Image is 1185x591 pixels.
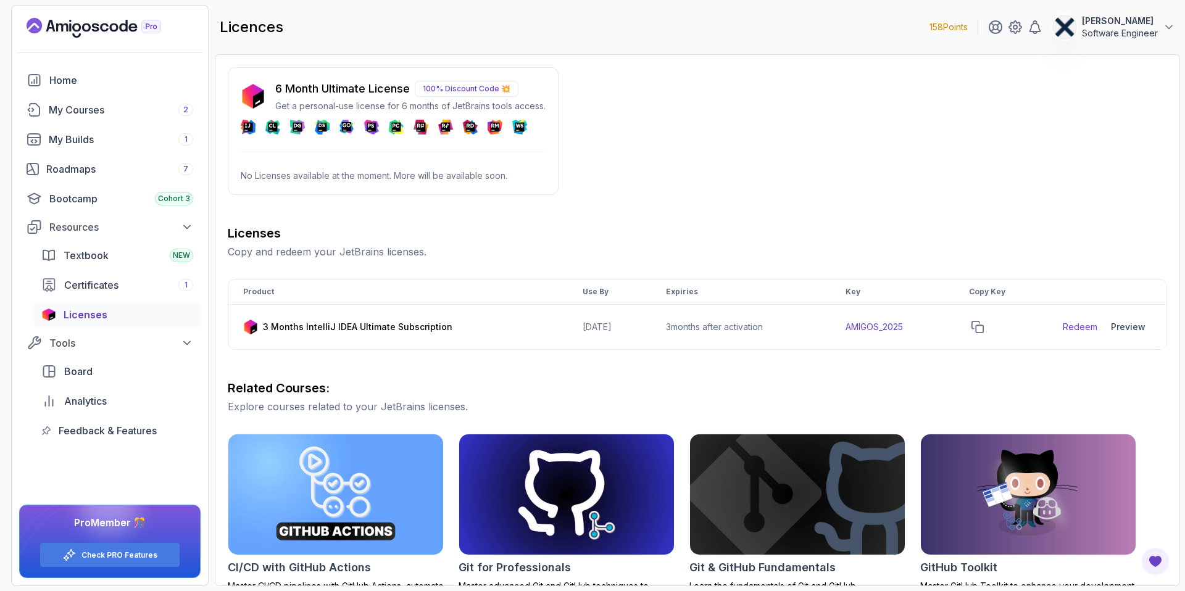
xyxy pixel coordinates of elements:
span: 7 [183,164,188,174]
img: jetbrains icon [243,320,258,334]
p: 100% Discount Code 💥 [415,81,518,97]
span: 1 [185,280,188,290]
img: jetbrains icon [241,84,265,109]
p: Copy and redeem your JetBrains licenses. [228,244,1167,259]
span: 1 [185,134,188,144]
img: Git for Professionals card [459,434,674,555]
button: Preview [1105,315,1152,339]
a: home [19,68,201,93]
span: NEW [173,250,190,260]
span: Textbook [64,248,109,263]
td: [DATE] [568,305,651,350]
div: Tools [49,336,193,350]
span: Certificates [64,278,118,292]
span: 2 [183,105,188,115]
span: Licenses [64,307,107,322]
a: courses [19,97,201,122]
div: Roadmaps [46,162,193,176]
button: Open Feedback Button [1141,547,1170,576]
h3: Related Courses: [228,379,1167,397]
p: Software Engineer [1082,27,1158,39]
span: Feedback & Features [59,423,157,438]
a: Redeem [1063,321,1097,333]
div: Home [49,73,193,88]
div: Resources [49,220,193,234]
th: Use By [568,279,651,305]
th: Key [831,279,954,305]
a: builds [19,127,201,152]
div: My Courses [49,102,193,117]
th: Expiries [651,279,831,305]
a: Check PRO Features [81,550,157,560]
img: GitHub Toolkit card [921,434,1136,555]
a: board [34,359,201,384]
h3: Licenses [228,225,1167,242]
button: user profile image[PERSON_NAME]Software Engineer [1052,15,1175,39]
a: roadmaps [19,157,201,181]
p: 158 Points [929,21,968,33]
h2: licences [220,17,283,37]
td: AMIGOS_2025 [831,305,954,350]
button: Resources [19,216,201,238]
a: licenses [34,302,201,327]
a: analytics [34,389,201,413]
a: feedback [34,418,201,443]
a: bootcamp [19,186,201,211]
div: Preview [1111,321,1145,333]
p: 6 Month Ultimate License [275,80,410,97]
div: My Builds [49,132,193,147]
h2: Git for Professionals [459,559,571,576]
h2: Git & GitHub Fundamentals [689,559,836,576]
a: certificates [34,273,201,297]
button: Tools [19,332,201,354]
p: 3 Months IntelliJ IDEA Ultimate Subscription [263,321,452,333]
span: Board [64,364,93,379]
td: 3 months after activation [651,305,831,350]
button: copy-button [969,318,986,336]
h2: CI/CD with GitHub Actions [228,559,371,576]
a: textbook [34,243,201,268]
p: Explore courses related to your JetBrains licenses. [228,399,1167,414]
span: Analytics [64,394,107,408]
div: Bootcamp [49,191,193,206]
th: Product [228,279,568,305]
img: jetbrains icon [41,308,56,321]
img: Git & GitHub Fundamentals card [690,434,905,555]
h2: GitHub Toolkit [920,559,997,576]
img: CI/CD with GitHub Actions card [228,434,443,555]
th: Copy Key [954,279,1048,305]
p: No Licenses available at the moment. More will be available soon. [241,170,546,182]
a: Landing page [27,18,189,38]
span: Cohort 3 [158,194,190,204]
button: Check PRO Features [39,542,180,568]
p: [PERSON_NAME] [1082,15,1158,27]
p: Get a personal-use license for 6 months of JetBrains tools access. [275,100,546,112]
img: user profile image [1053,15,1076,39]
